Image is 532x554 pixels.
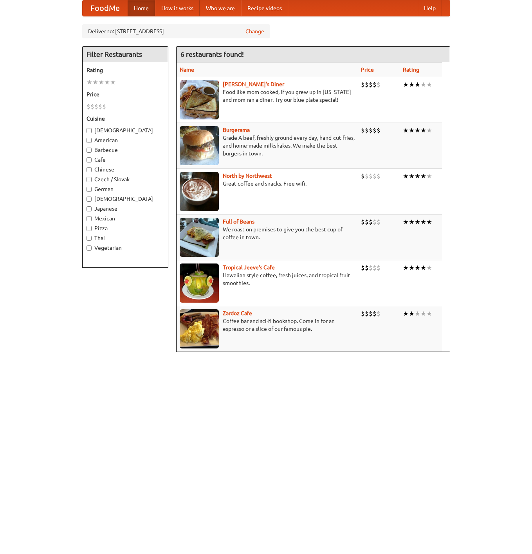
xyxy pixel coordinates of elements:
[87,185,164,193] label: German
[82,24,270,38] div: Deliver to: [STREET_ADDRESS]
[403,67,419,73] a: Rating
[87,177,92,182] input: Czech / Slovak
[180,126,219,165] img: burgerama.jpg
[377,218,381,226] li: $
[87,206,92,211] input: Japanese
[403,309,409,318] li: ★
[415,218,420,226] li: ★
[87,226,92,231] input: Pizza
[155,0,200,16] a: How it works
[180,317,355,333] p: Coffee bar and sci-fi bookshop. Come in for an espresso or a slice of our famous pie.
[87,156,164,164] label: Cafe
[223,81,284,87] b: [PERSON_NAME]'s Diner
[87,195,164,203] label: [DEMOGRAPHIC_DATA]
[415,263,420,272] li: ★
[409,80,415,89] li: ★
[403,126,409,135] li: ★
[87,90,164,98] h5: Price
[426,172,432,180] li: ★
[223,310,252,316] b: Zardoz Cafe
[87,224,164,232] label: Pizza
[426,126,432,135] li: ★
[415,172,420,180] li: ★
[104,78,110,87] li: ★
[369,309,373,318] li: $
[180,134,355,157] p: Grade A beef, freshly ground every day, hand-cut fries, and home-made milkshakes. We make the bes...
[365,309,369,318] li: $
[403,172,409,180] li: ★
[180,226,355,241] p: We roast on premises to give you the best cup of coffee in town.
[361,67,374,73] a: Price
[377,126,381,135] li: $
[180,218,219,257] img: beans.jpg
[87,244,164,252] label: Vegetarian
[87,245,92,251] input: Vegetarian
[361,263,365,272] li: $
[241,0,288,16] a: Recipe videos
[373,263,377,272] li: $
[87,148,92,153] input: Barbecue
[223,173,272,179] a: North by Northwest
[94,102,98,111] li: $
[418,0,442,16] a: Help
[87,175,164,183] label: Czech / Slovak
[365,172,369,180] li: $
[180,80,219,119] img: sallys.jpg
[426,263,432,272] li: ★
[426,218,432,226] li: ★
[420,218,426,226] li: ★
[403,80,409,89] li: ★
[180,309,219,348] img: zardoz.jpg
[87,215,164,222] label: Mexican
[403,218,409,226] li: ★
[361,80,365,89] li: $
[369,126,373,135] li: $
[87,136,164,144] label: American
[223,127,250,133] a: Burgerama
[420,80,426,89] li: ★
[87,167,92,172] input: Chinese
[245,27,264,35] a: Change
[180,67,194,73] a: Name
[180,271,355,287] p: Hawaiian style coffee, fresh juices, and tropical fruit smoothies.
[223,264,275,271] a: Tropical Jeeve's Cafe
[373,309,377,318] li: $
[403,263,409,272] li: ★
[98,102,102,111] li: $
[87,187,92,192] input: German
[365,263,369,272] li: $
[415,126,420,135] li: ★
[110,78,116,87] li: ★
[377,172,381,180] li: $
[409,172,415,180] li: ★
[361,172,365,180] li: $
[377,309,381,318] li: $
[415,80,420,89] li: ★
[90,102,94,111] li: $
[87,205,164,213] label: Japanese
[369,80,373,89] li: $
[373,80,377,89] li: $
[361,309,365,318] li: $
[180,263,219,303] img: jeeves.jpg
[420,309,426,318] li: ★
[361,126,365,135] li: $
[98,78,104,87] li: ★
[369,263,373,272] li: $
[426,309,432,318] li: ★
[102,102,106,111] li: $
[83,47,168,62] h4: Filter Restaurants
[87,146,164,154] label: Barbecue
[373,126,377,135] li: $
[180,88,355,104] p: Food like mom cooked, if you grew up in [US_STATE] and mom ran a diner. Try our blue plate special!
[180,51,244,58] ng-pluralize: 6 restaurants found!
[365,218,369,226] li: $
[420,172,426,180] li: ★
[377,80,381,89] li: $
[92,78,98,87] li: ★
[87,157,92,162] input: Cafe
[420,263,426,272] li: ★
[373,218,377,226] li: $
[87,78,92,87] li: ★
